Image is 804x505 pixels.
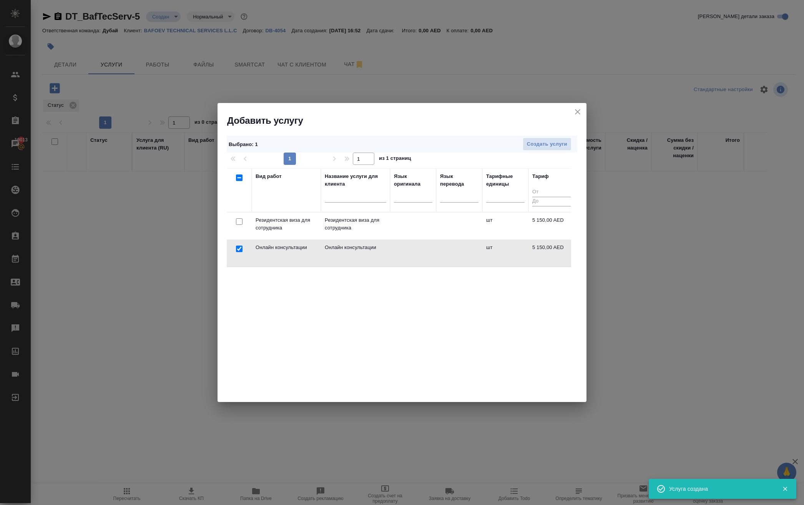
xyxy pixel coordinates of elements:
td: 5 150,00 AED [528,213,575,239]
span: Выбрано : 1 [229,141,258,147]
button: Закрыть [777,485,793,492]
td: 5 150,00 AED [528,240,575,267]
div: Услуга создана [669,485,771,493]
h2: Добавить услугу [227,115,586,127]
button: close [572,106,583,118]
div: Язык перевода [440,173,478,188]
div: Тариф [532,173,549,180]
td: шт [482,240,528,267]
button: Создать услуги [523,138,571,151]
div: Вид работ [256,173,282,180]
p: Онлайн консультации [325,244,386,251]
p: Онлайн консультации [256,244,317,251]
span: Создать услуги [527,140,567,149]
p: Резидентская виза для сотрудника [256,216,317,232]
span: из 1 страниц [379,154,411,165]
td: шт [482,213,528,239]
p: Резидентская виза для сотрудника [325,216,386,232]
input: До [532,197,571,206]
div: Язык оригинала [394,173,432,188]
div: Название услуги для клиента [325,173,386,188]
div: Тарифные единицы [486,173,525,188]
input: От [532,188,571,197]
